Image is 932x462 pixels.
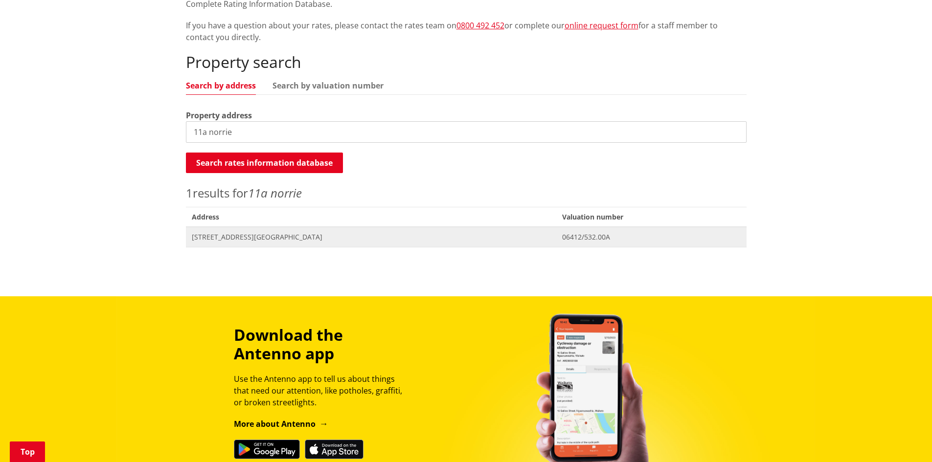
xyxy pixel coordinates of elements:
h2: Property search [186,53,747,71]
span: 06412/532.00A [562,232,740,242]
a: [STREET_ADDRESS][GEOGRAPHIC_DATA] 06412/532.00A [186,227,747,247]
span: Valuation number [556,207,746,227]
em: 11a norrie [248,185,302,201]
a: Top [10,441,45,462]
img: Download on the App Store [305,440,364,459]
a: More about Antenno [234,418,328,429]
span: [STREET_ADDRESS][GEOGRAPHIC_DATA] [192,232,551,242]
iframe: Messenger Launcher [887,421,922,456]
label: Property address [186,110,252,121]
a: 0800 492 452 [456,20,504,31]
img: Get it on Google Play [234,440,300,459]
input: e.g. Duke Street NGARUAWAHIA [186,121,747,143]
p: If you have a question about your rates, please contact the rates team on or complete our for a s... [186,20,747,43]
p: results for [186,184,747,202]
span: Address [186,207,557,227]
h3: Download the Antenno app [234,326,411,363]
span: 1 [186,185,193,201]
a: online request form [565,20,638,31]
button: Search rates information database [186,153,343,173]
p: Use the Antenno app to tell us about things that need our attention, like potholes, graffiti, or ... [234,373,411,408]
a: Search by valuation number [273,82,384,89]
a: Search by address [186,82,256,89]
